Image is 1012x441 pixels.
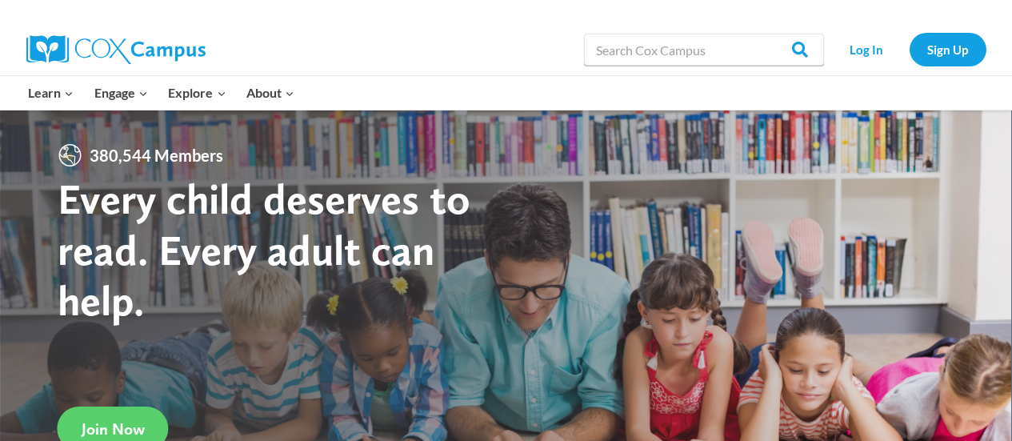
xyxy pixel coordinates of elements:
[18,76,305,110] nav: Primary Navigation
[832,33,986,66] nav: Secondary Navigation
[28,82,74,103] span: Learn
[58,173,470,326] strong: Every child deserves to read. Every adult can help.
[94,82,148,103] span: Engage
[168,82,226,103] span: Explore
[910,33,986,66] a: Sign Up
[82,419,145,439] span: Join Now
[26,35,206,64] img: Cox Campus
[246,82,294,103] span: About
[584,34,824,66] input: Search Cox Campus
[83,142,230,168] span: 380,544 Members
[832,33,902,66] a: Log In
